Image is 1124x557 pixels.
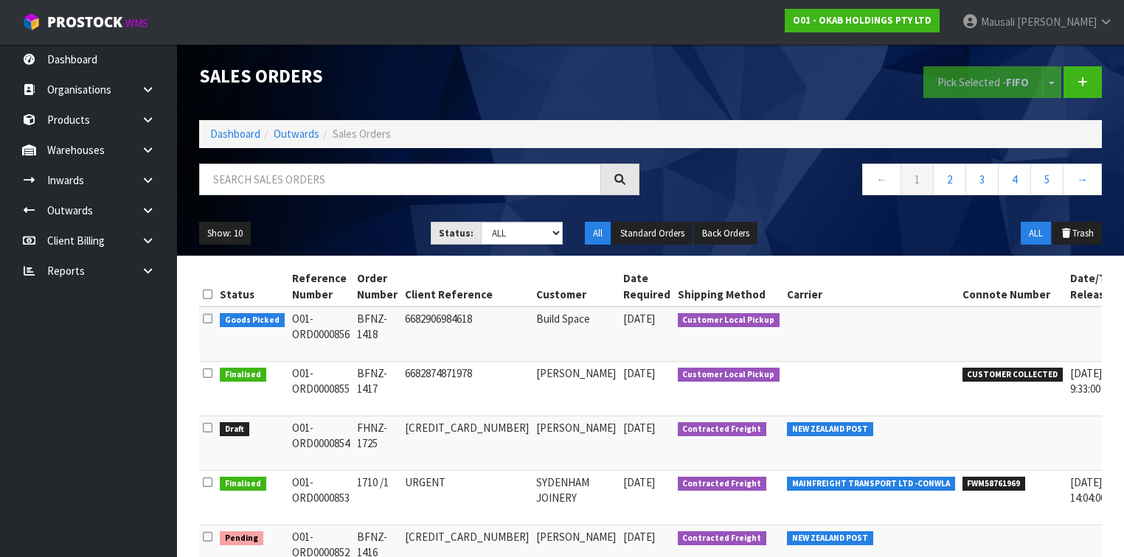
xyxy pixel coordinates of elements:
[959,267,1067,306] th: Connote Number
[22,13,41,31] img: cube-alt.png
[965,164,999,195] a: 3
[620,267,674,306] th: Date Required
[623,475,655,489] span: [DATE]
[793,14,932,27] strong: O01 - OKAB HOLDINGS PTY LTD
[862,164,901,195] a: ←
[1052,222,1102,245] button: Trash
[47,13,122,32] span: ProStock
[678,422,767,437] span: Contracted Freight
[1070,366,1102,396] span: [DATE] 9:33:00
[401,362,532,416] td: 6682874871978
[532,471,620,525] td: SYDENHAM JOINERY
[333,127,391,141] span: Sales Orders
[288,416,353,471] td: O01-ORD0000854
[220,477,266,491] span: Finalised
[678,368,780,382] span: Customer Local Pickup
[923,66,1043,98] button: Pick Selected -FIFO
[1070,475,1106,505] span: [DATE] 14:04:00
[1030,164,1064,195] a: 5
[1021,222,1051,245] button: ALL
[353,471,401,525] td: 1710 /1
[674,267,784,306] th: Shipping Method
[288,306,353,362] td: O01-ORD0000856
[274,127,319,141] a: Outwards
[125,16,148,30] small: WMS
[210,127,260,141] a: Dashboard
[933,164,966,195] a: 2
[1017,15,1097,29] span: [PERSON_NAME]
[962,368,1064,382] span: CUSTOMER COLLECTED
[401,267,532,306] th: Client Reference
[694,222,757,245] button: Back Orders
[787,477,955,491] span: MAINFREIGHT TRANSPORT LTD -CONWLA
[585,222,611,245] button: All
[220,422,249,437] span: Draft
[532,267,620,306] th: Customer
[612,222,693,245] button: Standard Orders
[662,164,1102,200] nav: Page navigation
[353,306,401,362] td: BFNZ-1418
[401,306,532,362] td: 6682906984618
[353,267,401,306] th: Order Number
[401,416,532,471] td: [CREDIT_CARD_NUMBER]
[220,368,266,382] span: Finalised
[785,9,940,32] a: O01 - OKAB HOLDINGS PTY LTD
[678,531,767,546] span: Contracted Freight
[288,471,353,525] td: O01-ORD0000853
[216,267,288,306] th: Status
[1006,75,1029,89] strong: FIFO
[901,164,934,195] a: 1
[623,530,655,544] span: [DATE]
[998,164,1031,195] a: 4
[199,222,251,245] button: Show: 10
[532,362,620,416] td: [PERSON_NAME]
[199,66,639,86] h1: Sales Orders
[1063,164,1102,195] a: →
[439,227,473,239] strong: Status:
[678,477,767,491] span: Contracted Freight
[783,267,959,306] th: Carrier
[220,531,263,546] span: Pending
[199,164,601,195] input: Search sales orders
[220,313,285,328] span: Goods Picked
[353,362,401,416] td: BFNZ-1417
[981,15,1015,29] span: Mausali
[678,313,780,328] span: Customer Local Pickup
[288,267,353,306] th: Reference Number
[288,362,353,416] td: O01-ORD0000855
[532,416,620,471] td: [PERSON_NAME]
[787,531,873,546] span: NEW ZEALAND POST
[623,312,655,326] span: [DATE]
[623,421,655,435] span: [DATE]
[623,366,655,380] span: [DATE]
[787,422,873,437] span: NEW ZEALAND POST
[532,306,620,362] td: Build Space
[401,471,532,525] td: URGENT
[353,416,401,471] td: FHNZ-1725
[962,477,1026,491] span: FWM58761969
